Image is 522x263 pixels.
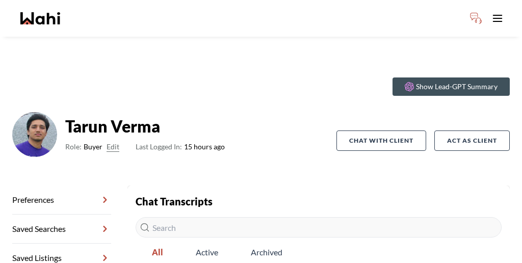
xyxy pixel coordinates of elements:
[12,112,57,157] img: ACg8ocJXJ5bRxaLKYOrdoYBBWgp6C57Vg8P1cuKpymaMSsuMKr-37-3N3g=s96-c
[65,116,225,137] strong: Tarun Verma
[136,195,213,207] strong: Chat Transcripts
[487,8,508,29] button: Toggle open navigation menu
[136,217,502,238] input: Search
[336,130,426,151] button: Chat with client
[179,242,234,263] span: Active
[234,242,299,263] span: Archived
[20,12,60,24] a: Wahi homepage
[84,141,102,153] span: Buyer
[393,77,510,96] button: Show Lead-GPT Summary
[65,141,82,153] span: Role:
[12,186,111,215] a: Preferences
[107,141,119,153] button: Edit
[136,242,179,263] span: All
[136,142,182,151] span: Last Logged In:
[12,215,111,244] a: Saved Searches
[416,82,498,92] p: Show Lead-GPT Summary
[136,141,225,153] span: 15 hours ago
[434,130,510,151] button: Act as Client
